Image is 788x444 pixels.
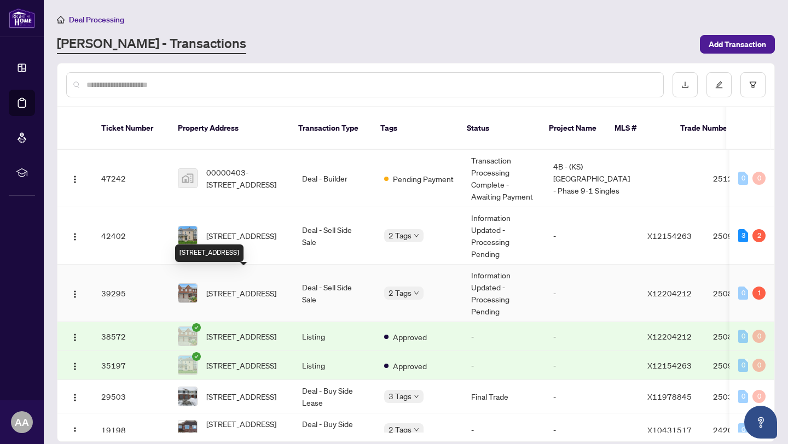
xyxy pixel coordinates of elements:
[749,81,757,89] span: filter
[293,150,375,207] td: Deal - Builder
[738,423,748,436] div: 0
[71,290,79,299] img: Logo
[738,287,748,300] div: 0
[414,290,419,296] span: down
[462,380,544,413] td: Final Trade
[66,388,84,405] button: Logo
[704,150,781,207] td: 2512107
[206,166,285,190] span: 00000403-[STREET_ADDRESS]
[738,359,748,372] div: 0
[66,421,84,439] button: Logo
[293,351,375,380] td: Listing
[92,351,169,380] td: 35197
[71,333,79,342] img: Logo
[57,16,65,24] span: home
[544,380,639,413] td: -
[414,233,419,238] span: down
[66,357,84,374] button: Logo
[389,229,412,242] span: 2 Tags
[462,150,544,207] td: Transaction Processing Complete - Awaiting Payment
[706,72,732,97] button: edit
[414,427,419,433] span: down
[192,323,201,332] span: check-circle
[289,107,372,150] th: Transaction Type
[66,328,84,345] button: Logo
[647,425,692,435] span: X10431517
[462,265,544,322] td: Information Updated - Processing Pending
[71,393,79,402] img: Logo
[66,170,84,187] button: Logo
[544,265,639,322] td: -
[178,327,197,346] img: thumbnail-img
[293,322,375,351] td: Listing
[206,390,276,402] span: [STREET_ADDRESS]
[92,150,169,207] td: 47242
[704,265,781,322] td: 2508341
[752,287,766,300] div: 1
[71,362,79,371] img: Logo
[704,322,781,351] td: 2508341
[544,150,639,207] td: 4B - (KS) [GEOGRAPHIC_DATA] - Phase 9-1 Singles
[647,331,692,341] span: X12204212
[178,284,197,302] img: thumbnail-img
[69,15,124,25] span: Deal Processing
[92,380,169,413] td: 29503
[647,392,692,401] span: X11978845
[57,34,246,54] a: [PERSON_NAME] - Transactions
[752,330,766,343] div: 0
[544,322,639,351] td: -
[372,107,458,150] th: Tags
[752,229,766,242] div: 2
[540,107,606,150] th: Project Name
[192,352,201,361] span: check-circle
[544,207,639,265] td: -
[462,351,544,380] td: -
[389,287,412,299] span: 2 Tags
[740,72,766,97] button: filter
[389,423,412,436] span: 2 Tags
[71,232,79,241] img: Logo
[700,35,775,54] button: Add Transaction
[206,359,276,371] span: [STREET_ADDRESS]
[169,107,289,150] th: Property Address
[544,351,639,380] td: -
[178,387,197,406] img: thumbnail-img
[673,72,698,97] button: download
[752,359,766,372] div: 0
[178,226,197,245] img: thumbnail-img
[704,207,781,265] td: 2509674 - NS
[414,394,419,399] span: down
[178,420,197,439] img: thumbnail-img
[738,330,748,343] div: 0
[393,331,427,343] span: Approved
[92,265,169,322] td: 39295
[738,390,748,403] div: 0
[9,8,35,28] img: logo
[92,322,169,351] td: 38572
[206,230,276,242] span: [STREET_ADDRESS]
[66,227,84,244] button: Logo
[715,81,723,89] span: edit
[647,360,692,370] span: X12154263
[393,173,454,185] span: Pending Payment
[671,107,748,150] th: Trade Number
[175,244,244,262] div: [STREET_ADDRESS]
[71,427,79,435] img: Logo
[293,265,375,322] td: Deal - Sell Side Sale
[206,418,285,442] span: [STREET_ADDRESS] [GEOGRAPHIC_DATA], [GEOGRAPHIC_DATA] - [GEOGRAPHIC_DATA] - [GEOGRAPHIC_DATA], [G...
[393,360,427,372] span: Approved
[738,172,748,185] div: 0
[178,356,197,375] img: thumbnail-img
[458,107,540,150] th: Status
[647,231,692,241] span: X12154263
[206,330,276,342] span: [STREET_ADDRESS]
[752,172,766,185] div: 0
[206,287,276,299] span: [STREET_ADDRESS]
[71,175,79,184] img: Logo
[462,322,544,351] td: -
[293,380,375,413] td: Deal - Buy Side Lease
[92,207,169,265] td: 42402
[15,414,29,430] span: AA
[92,107,169,150] th: Ticket Number
[752,390,766,403] div: 0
